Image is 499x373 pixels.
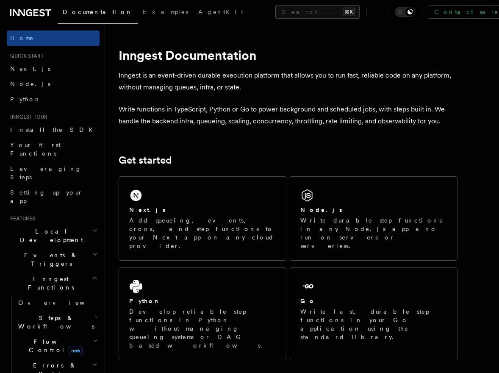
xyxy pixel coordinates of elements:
a: Your first Functions [7,137,100,161]
button: Flow Controlnew [15,334,100,358]
a: Node.js [7,76,100,92]
a: Home [7,31,100,46]
p: Write functions in TypeScript, Python or Go to power background and scheduled jobs, with steps bu... [119,103,457,127]
a: Documentation [58,3,138,24]
span: Events & Triggers [7,251,92,268]
p: Write fast, durable step functions in your Go application using the standard library. [300,307,447,341]
span: AgentKit [198,8,243,15]
span: Inngest tour [7,114,47,120]
span: Next.js [10,65,50,72]
a: Python [7,92,100,107]
span: Setting up your app [10,189,83,204]
a: Setting up your app [7,185,100,209]
h2: Go [300,297,316,305]
h2: Node.js [300,206,342,214]
a: Get started [119,154,172,166]
a: Install the SDK [7,122,100,137]
span: Node.js [10,81,50,87]
button: Search...⌘K [275,5,360,19]
span: Your first Functions [10,142,61,157]
p: Develop reliable step functions in Python without managing queueing systems or DAG based workflows. [129,307,276,350]
button: Toggle dark mode [395,7,415,17]
p: Write durable step functions in any Node.js app and run on servers or serverless. [300,216,447,250]
a: Node.jsWrite durable step functions in any Node.js app and run on servers or serverless. [290,176,457,261]
h1: Inngest Documentation [119,47,457,63]
span: Home [10,34,34,42]
a: GoWrite fast, durable step functions in your Go application using the standard library. [290,267,457,360]
span: Documentation [63,8,133,15]
span: Features [7,215,35,222]
span: Inngest Functions [7,275,91,292]
a: Next.jsAdd queueing, events, crons, and step functions to your Next app on any cloud provider. [119,176,286,261]
button: Local Development [7,224,100,248]
p: Add queueing, events, crons, and step functions to your Next app on any cloud provider. [129,216,276,250]
span: Leveraging Steps [10,165,82,181]
span: new [69,346,83,355]
a: Overview [15,295,100,310]
h2: Next.js [129,206,166,214]
a: AgentKit [193,3,248,23]
span: Python [10,96,41,103]
span: Steps & Workflows [15,314,94,331]
a: Examples [138,3,193,23]
button: Steps & Workflows [15,310,100,334]
span: Examples [143,8,188,15]
button: Inngest Functions [7,271,100,295]
span: Quick start [7,53,44,59]
span: Flow Control [15,337,93,354]
kbd: ⌘K [343,8,355,16]
h2: Python [129,297,161,305]
span: Local Development [7,227,92,244]
span: Install the SDK [10,126,98,133]
a: PythonDevelop reliable step functions in Python without managing queueing systems or DAG based wo... [119,267,286,360]
a: Next.js [7,61,100,76]
p: Inngest is an event-driven durable execution platform that allows you to run fast, reliable code ... [119,70,457,93]
button: Events & Triggers [7,248,100,271]
a: Leveraging Steps [7,161,100,185]
span: Overview [18,299,105,306]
